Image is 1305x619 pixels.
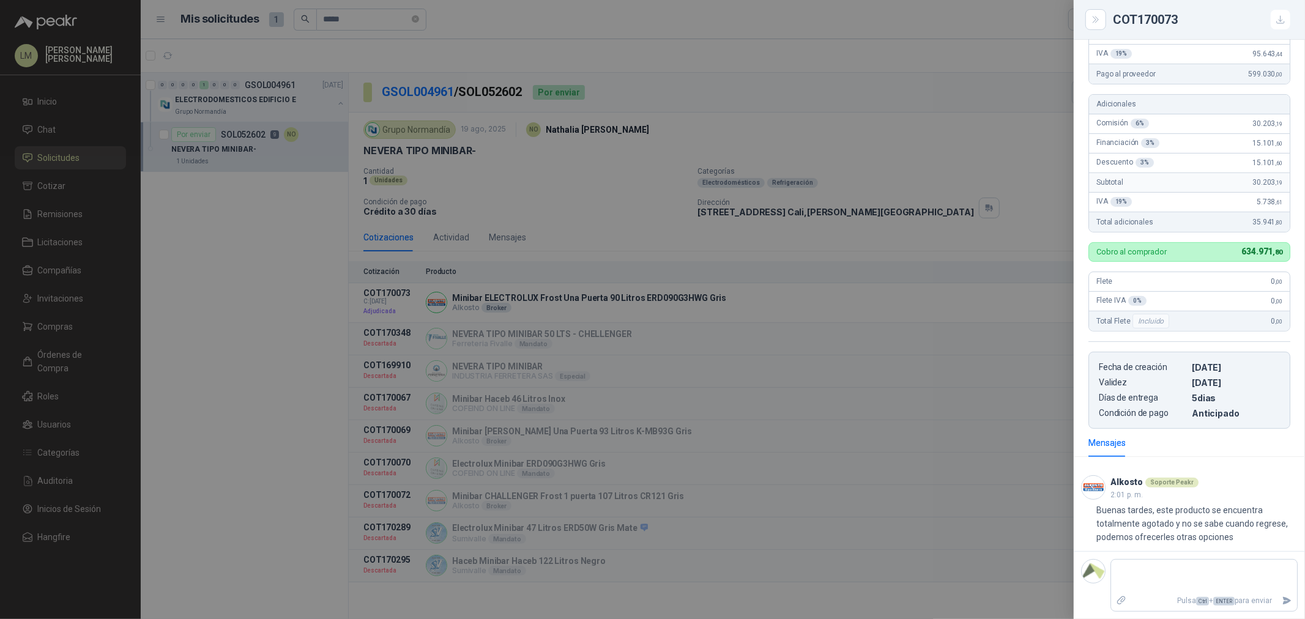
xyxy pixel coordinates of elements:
span: ENTER [1213,597,1235,606]
span: 30.203 [1252,178,1282,187]
div: Mensajes [1088,436,1126,450]
button: Enviar [1277,590,1297,612]
span: 599.030 [1248,70,1282,78]
div: COT170073 [1113,10,1290,29]
span: IVA [1096,197,1132,207]
label: Adjuntar archivos [1111,590,1132,612]
span: Ctrl [1196,597,1209,606]
p: Cobro al comprador [1096,248,1167,256]
p: Fecha de creación [1099,362,1187,373]
div: 0 % [1128,296,1147,306]
span: Subtotal [1096,178,1123,187]
button: Close [1088,12,1103,27]
img: Company Logo [1082,560,1105,583]
h3: Alkosto [1110,479,1143,486]
span: 15.101 [1252,139,1282,147]
span: ,19 [1275,179,1282,186]
span: 634.971 [1241,246,1282,256]
p: [DATE] [1192,362,1280,373]
p: Condición de pago [1099,408,1187,418]
span: Flete [1096,277,1112,286]
span: Comisión [1096,119,1149,128]
span: 0 [1271,317,1282,325]
span: ,00 [1275,298,1282,305]
span: Flete IVA [1096,296,1147,306]
span: ,00 [1275,318,1282,325]
span: ,44 [1275,51,1282,57]
span: Total Flete [1096,314,1172,328]
div: Total adicionales [1089,212,1290,232]
span: 95.643 [1252,50,1282,58]
img: Company Logo [1082,476,1105,499]
span: Pago al proveedor [1096,70,1156,78]
span: 0 [1271,277,1282,286]
span: 15.101 [1252,158,1282,167]
div: 6 % [1131,119,1149,128]
span: ,80 [1275,219,1282,226]
p: Anticipado [1192,408,1280,418]
p: Validez [1099,377,1187,388]
span: ,80 [1273,248,1282,256]
p: Días de entrega [1099,393,1187,403]
span: ,00 [1275,71,1282,78]
div: 19 % [1110,197,1132,207]
span: ,60 [1275,140,1282,147]
span: Financiación [1096,138,1159,148]
span: Descuento [1096,158,1154,168]
span: IVA [1096,49,1132,59]
span: 0 [1271,297,1282,305]
p: [DATE] [1192,377,1280,388]
span: 2:01 p. m. [1110,491,1143,499]
p: 5 dias [1192,393,1280,403]
div: 3 % [1136,158,1154,168]
span: ,60 [1275,160,1282,166]
p: Pulsa + para enviar [1132,590,1277,612]
div: Adicionales [1089,95,1290,114]
div: Soporte Peakr [1145,478,1199,487]
p: Buenas tardes, este producto se encuentra totalmente agotado y no se sabe cuando regrese, podemos... [1096,503,1298,544]
span: ,00 [1275,278,1282,285]
div: 19 % [1110,49,1132,59]
span: 5.738 [1257,198,1282,206]
span: 30.203 [1252,119,1282,128]
span: 35.941 [1252,218,1282,226]
div: 3 % [1141,138,1159,148]
span: ,19 [1275,120,1282,127]
div: Incluido [1132,314,1169,328]
span: ,61 [1275,199,1282,206]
